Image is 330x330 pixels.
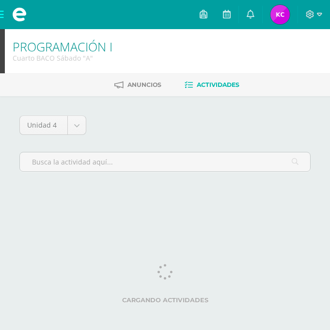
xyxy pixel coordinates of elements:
h1: PROGRAMACIÓN I [13,40,112,53]
a: PROGRAMACIÓN I [13,38,112,55]
span: Anuncios [127,81,161,88]
span: Actividades [197,81,239,88]
input: Busca la actividad aquí... [20,152,310,171]
a: Unidad 4 [20,116,86,134]
div: Cuarto BACO Sábado 'A' [13,53,112,63]
a: Anuncios [114,77,161,93]
img: 88963b4f843f9fb24de83442c3e392af.png [270,5,290,24]
a: Actividades [185,77,239,93]
label: Cargando actividades [19,297,311,304]
span: Unidad 4 [27,116,60,134]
